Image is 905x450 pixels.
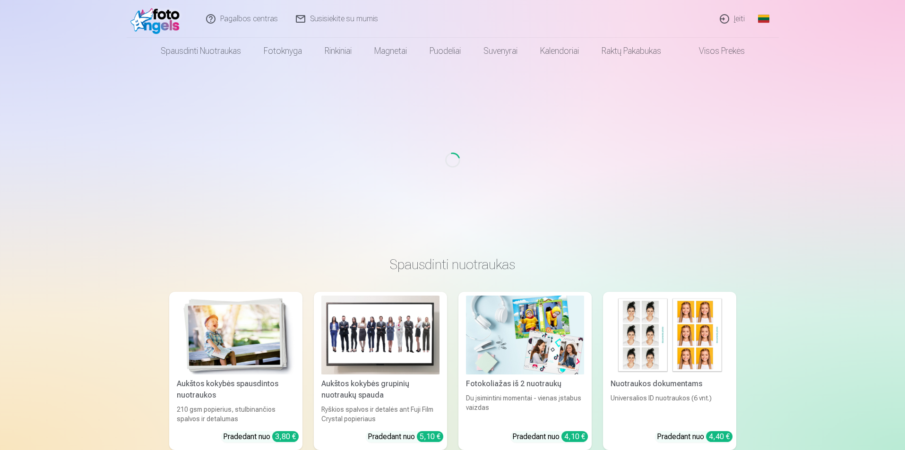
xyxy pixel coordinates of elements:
div: Pradedant nuo [368,431,443,442]
img: Fotokoliažas iš 2 nuotraukų [466,296,584,374]
a: Fotoknyga [252,38,313,64]
div: Pradedant nuo [223,431,299,442]
div: 3,80 € [272,431,299,442]
a: Fotokoliažas iš 2 nuotraukųFotokoliažas iš 2 nuotraukųDu įsimintini momentai - vienas įstabus vai... [458,292,592,450]
a: Raktų pakabukas [590,38,672,64]
div: 4,40 € [706,431,733,442]
img: /fa2 [130,4,185,34]
div: Nuotraukos dokumentams [607,378,733,390]
div: Aukštos kokybės spausdintos nuotraukos [173,378,299,401]
a: Rinkiniai [313,38,363,64]
a: Aukštos kokybės grupinių nuotraukų spaudaAukštos kokybės grupinių nuotraukų spaudaRyškios spalvos... [314,292,447,450]
a: Aukštos kokybės spausdintos nuotraukos Aukštos kokybės spausdintos nuotraukos210 gsm popierius, s... [169,292,302,450]
div: Pradedant nuo [657,431,733,442]
div: Aukštos kokybės grupinių nuotraukų spauda [318,378,443,401]
div: 5,10 € [417,431,443,442]
img: Aukštos kokybės grupinių nuotraukų spauda [321,296,440,374]
a: Visos prekės [672,38,756,64]
div: Ryškios spalvos ir detalės ant Fuji Film Crystal popieriaus [318,405,443,424]
div: Fotokoliažas iš 2 nuotraukų [462,378,588,390]
div: Pradedant nuo [512,431,588,442]
a: Suvenyrai [472,38,529,64]
img: Aukštos kokybės spausdintos nuotraukos [177,296,295,374]
img: Nuotraukos dokumentams [611,296,729,374]
div: Universalios ID nuotraukos (6 vnt.) [607,393,733,424]
div: 4,10 € [561,431,588,442]
div: Du įsimintini momentai - vienas įstabus vaizdas [462,393,588,424]
h3: Spausdinti nuotraukas [177,256,729,273]
a: Puodeliai [418,38,472,64]
a: Spausdinti nuotraukas [149,38,252,64]
a: Nuotraukos dokumentamsNuotraukos dokumentamsUniversalios ID nuotraukos (6 vnt.)Pradedant nuo 4,40 € [603,292,736,450]
a: Magnetai [363,38,418,64]
div: 210 gsm popierius, stulbinančios spalvos ir detalumas [173,405,299,424]
a: Kalendoriai [529,38,590,64]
